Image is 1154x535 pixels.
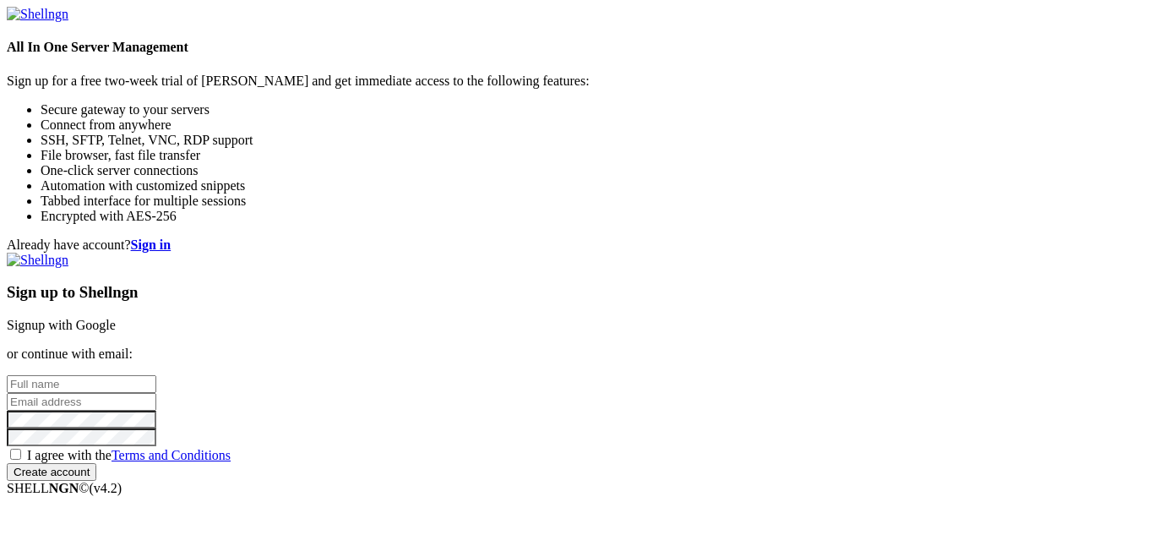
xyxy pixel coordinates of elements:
[7,7,68,22] img: Shellngn
[7,237,1147,253] div: Already have account?
[10,449,21,460] input: I agree with theTerms and Conditions
[7,74,1147,89] p: Sign up for a free two-week trial of [PERSON_NAME] and get immediate access to the following feat...
[7,318,116,332] a: Signup with Google
[112,448,231,462] a: Terms and Conditions
[7,463,96,481] input: Create account
[7,375,156,393] input: Full name
[90,481,122,495] span: 4.2.0
[41,133,1147,148] li: SSH, SFTP, Telnet, VNC, RDP support
[7,40,1147,55] h4: All In One Server Management
[41,102,1147,117] li: Secure gateway to your servers
[41,209,1147,224] li: Encrypted with AES-256
[7,481,122,495] span: SHELL ©
[41,148,1147,163] li: File browser, fast file transfer
[7,253,68,268] img: Shellngn
[49,481,79,495] b: NGN
[41,117,1147,133] li: Connect from anywhere
[41,194,1147,209] li: Tabbed interface for multiple sessions
[7,393,156,411] input: Email address
[7,347,1147,362] p: or continue with email:
[131,237,171,252] a: Sign in
[7,283,1147,302] h3: Sign up to Shellngn
[27,448,231,462] span: I agree with the
[41,178,1147,194] li: Automation with customized snippets
[41,163,1147,178] li: One-click server connections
